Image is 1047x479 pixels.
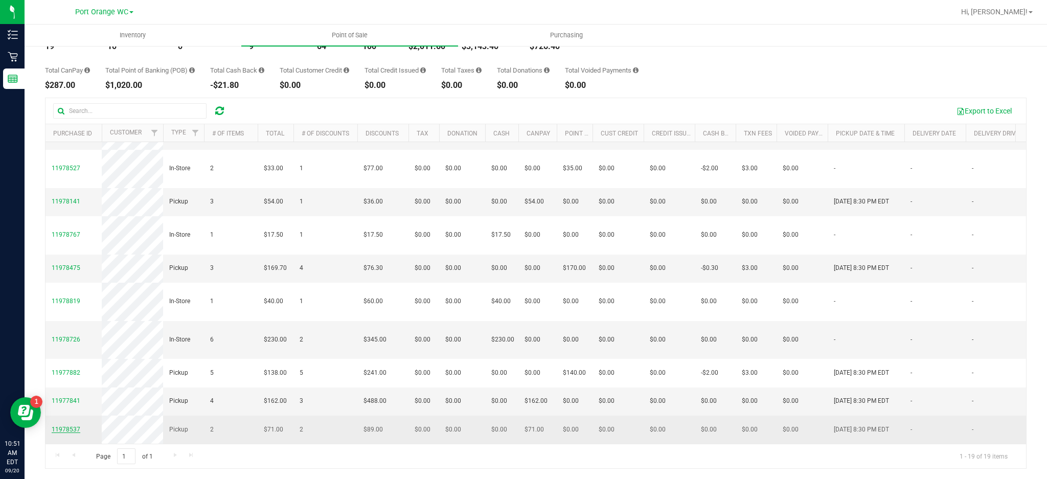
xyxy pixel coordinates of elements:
div: -$21.80 [210,81,264,89]
span: $241.00 [363,368,386,378]
span: - [911,263,912,273]
a: Donation [447,130,477,137]
a: Purchase ID [53,130,92,137]
div: Total Taxes [441,67,482,74]
span: $0.00 [783,230,799,240]
span: $0.00 [525,263,540,273]
a: Type [171,129,186,136]
span: 3 [210,197,214,207]
span: $0.00 [599,263,614,273]
span: 1 [300,164,303,173]
span: $17.50 [363,230,383,240]
span: $0.00 [415,197,430,207]
span: Pickup [169,368,188,378]
span: $17.50 [491,230,511,240]
span: $0.00 [650,164,666,173]
span: $33.00 [264,164,283,173]
span: 1 [300,230,303,240]
input: Search... [53,103,207,119]
span: $0.00 [445,396,461,406]
span: 1 [300,197,303,207]
span: [DATE] 8:30 PM EDT [834,197,889,207]
span: - [972,296,973,306]
span: $3.00 [742,164,758,173]
span: 1 [210,296,214,306]
span: 11977882 [52,369,80,376]
a: Customer [110,129,142,136]
span: $0.00 [650,263,666,273]
a: Point of Banking (POB) [565,130,638,137]
span: - [911,230,912,240]
span: $0.00 [525,230,540,240]
span: $40.00 [491,296,511,306]
span: $0.00 [563,425,579,435]
span: $60.00 [363,296,383,306]
span: $40.00 [264,296,283,306]
span: - [911,368,912,378]
p: 09/20 [5,467,20,474]
span: $0.00 [599,296,614,306]
div: 10 [107,42,163,51]
span: 11978537 [52,426,80,433]
span: $0.00 [783,335,799,345]
span: $0.00 [445,368,461,378]
span: 2 [210,425,214,435]
span: $0.00 [563,396,579,406]
span: $0.00 [650,335,666,345]
span: Hi, [PERSON_NAME]! [961,8,1028,16]
span: 2 [210,164,214,173]
div: Total Customer Credit [280,67,349,74]
div: Total CanPay [45,67,90,74]
span: - [911,164,912,173]
span: $0.00 [599,230,614,240]
span: $0.00 [701,335,717,345]
span: 3 [210,263,214,273]
span: $0.00 [650,296,666,306]
span: $0.00 [491,164,507,173]
span: $0.00 [783,197,799,207]
inline-svg: Retail [8,52,18,62]
span: $0.00 [599,368,614,378]
span: $0.00 [525,368,540,378]
div: Total Point of Banking (POB) [105,67,195,74]
span: In-Store [169,164,190,173]
iframe: Resource center unread badge [30,396,42,408]
i: Sum of the successful, non-voided CanPay payment transactions for all purchases in the date range. [84,67,90,74]
div: Total Credit Issued [365,67,426,74]
div: $0.00 [497,81,550,89]
div: Total Cash Back [210,67,264,74]
div: $0.00 [565,81,639,89]
span: - [972,230,973,240]
span: $140.00 [563,368,586,378]
a: Cust Credit [601,130,638,137]
span: $0.00 [599,197,614,207]
div: $0.00 [441,81,482,89]
span: 5 [210,368,214,378]
span: -$2.00 [701,368,718,378]
span: 11978527 [52,165,80,172]
span: 11978141 [52,198,80,205]
span: $0.00 [445,230,461,240]
span: $35.00 [563,164,582,173]
span: $0.00 [783,425,799,435]
span: $71.00 [525,425,544,435]
span: $0.00 [491,263,507,273]
span: $0.00 [563,197,579,207]
span: 11978475 [52,264,80,271]
span: $0.00 [525,296,540,306]
span: $3.00 [742,368,758,378]
a: Point of Sale [241,25,458,46]
span: $0.00 [445,425,461,435]
a: Delivery Driver [974,130,1023,137]
div: $2,011.60 [408,42,446,51]
span: $0.00 [525,164,540,173]
span: 11977841 [52,397,80,404]
span: - [972,425,973,435]
span: Pickup [169,425,188,435]
span: $0.00 [491,396,507,406]
span: $0.00 [445,335,461,345]
a: Delivery Date [913,130,956,137]
span: In-Store [169,296,190,306]
span: $0.00 [563,230,579,240]
div: $3,143.40 [462,42,514,51]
